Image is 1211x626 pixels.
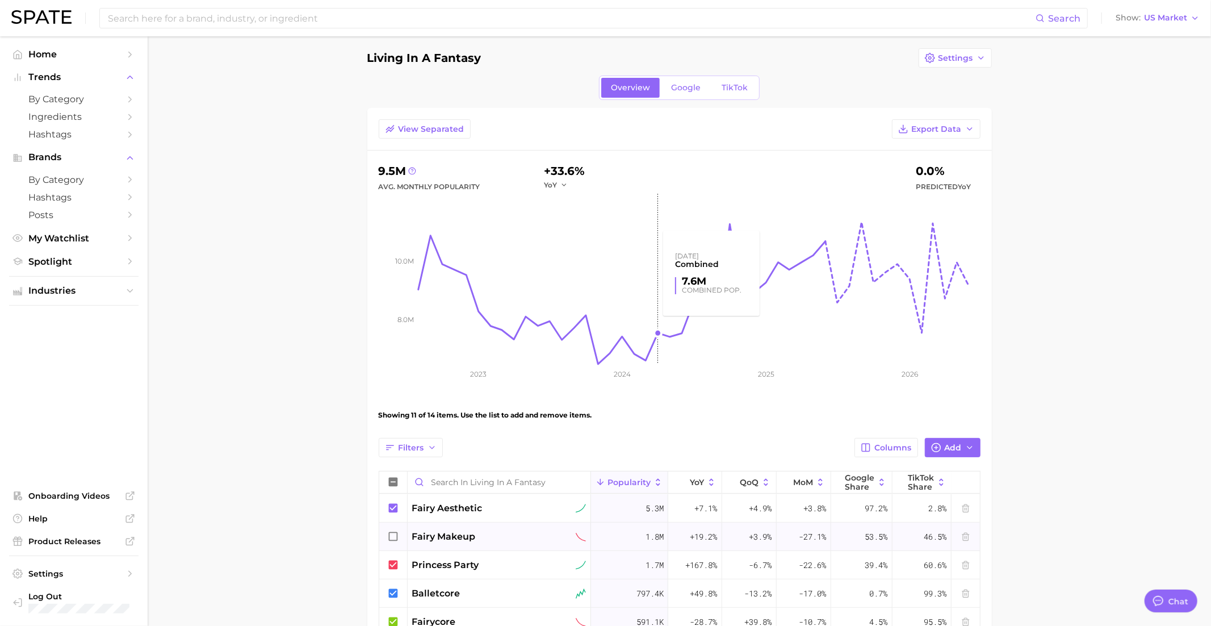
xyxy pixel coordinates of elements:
[28,192,119,203] span: Hashtags
[576,589,586,599] img: seasonal riser
[908,473,934,491] span: TikTok Share
[9,229,139,247] a: My Watchlist
[28,210,119,220] span: Posts
[379,523,980,551] button: fairy makeupsustained decliner1.8m+19.2%+3.9%-27.1%53.5%46.5%
[799,558,827,572] span: -22.6%
[690,478,704,487] span: YoY
[9,565,139,582] a: Settings
[367,52,481,64] h1: Living in a Fantasy
[28,536,119,546] span: Product Releases
[892,471,952,494] button: TikTok Share
[722,83,748,93] span: TikTok
[28,94,119,105] span: by Category
[379,399,980,431] div: Showing 11 of 14 items. Use the list to add and remove items.
[9,171,139,189] a: by Category
[107,9,1036,28] input: Search here for a brand, industry, or ingredient
[9,126,139,143] a: Hashtags
[613,370,630,378] tspan: 2024
[28,152,119,162] span: Brands
[9,45,139,63] a: Home
[9,206,139,224] a: Posts
[28,111,119,122] span: Ingredients
[607,478,651,487] span: Popularity
[804,502,827,515] span: +3.8%
[397,315,414,324] tspan: 8.0m
[379,438,443,457] button: Filters
[601,78,660,98] a: Overview
[958,182,971,191] span: YoY
[379,494,980,523] button: fairy aestheticsustained riser5.3m+7.1%+4.9%+3.8%97.2%2.8%
[379,579,980,608] button: balletcoreseasonal riser797.4k+49.8%-13.2%-17.0%0.7%99.3%
[945,443,962,453] span: Add
[924,558,947,572] span: 60.6%
[28,233,119,244] span: My Watchlist
[661,78,710,98] a: Google
[799,587,827,600] span: -17.0%
[28,591,129,602] span: Log Out
[576,503,586,514] img: sustained riser
[686,558,718,572] span: +167.8%
[646,530,664,544] span: 1.8m
[399,124,464,134] span: View Separated
[929,502,947,515] span: 2.8%
[938,53,973,63] span: Settings
[9,90,139,108] a: by Category
[712,78,757,98] a: TikTok
[408,471,591,493] input: Search in Living in a Fantasy
[1144,15,1187,21] span: US Market
[379,551,980,579] button: princess partysustained riser1.7m+167.8%-6.7%-22.6%39.4%60.6%
[901,370,917,378] tspan: 2026
[646,502,664,515] span: 5.3m
[28,49,119,60] span: Home
[9,253,139,270] a: Spotlight
[28,491,119,501] span: Onboarding Videos
[916,180,971,194] span: Predicted
[9,108,139,126] a: Ingredients
[636,587,664,600] span: 797.4k
[912,124,962,134] span: Export Data
[611,83,650,93] span: Overview
[1116,15,1141,21] span: Show
[9,533,139,550] a: Product Releases
[924,530,947,544] span: 46.5%
[28,514,119,524] span: Help
[9,588,139,617] a: Log out. Currently logged in with e-mail mathilde@spate.nyc.
[749,558,772,572] span: -6.7%
[28,256,119,267] span: Spotlight
[11,10,72,24] img: SPATE
[412,558,479,572] span: princess party
[758,370,774,378] tspan: 2025
[777,471,831,494] button: MoM
[854,438,917,457] button: Columns
[749,530,772,544] span: +3.9%
[865,558,888,572] span: 39.4%
[576,532,586,542] img: sustained decliner
[399,443,424,453] span: Filters
[831,471,892,494] button: Google Share
[845,473,874,491] span: Google Share
[671,83,701,93] span: Google
[1113,11,1202,26] button: ShowUS Market
[919,48,992,68] button: Settings
[412,530,476,544] span: fairy makeup
[9,487,139,504] a: Onboarding Videos
[9,189,139,206] a: Hashtags
[749,502,772,515] span: +4.9%
[9,282,139,299] button: Industries
[395,257,414,265] tspan: 10.0m
[9,149,139,166] button: Brands
[690,530,718,544] span: +19.2%
[1048,13,1080,24] span: Search
[865,502,888,515] span: 97.2%
[28,72,119,82] span: Trends
[925,438,980,457] button: Add
[470,370,487,378] tspan: 2023
[793,478,813,487] span: MoM
[690,587,718,600] span: +49.8%
[28,286,119,296] span: Industries
[379,119,471,139] button: View Separated
[668,471,722,494] button: YoY
[412,502,483,515] span: fairy aesthetic
[544,180,557,190] span: YoY
[799,530,827,544] span: -27.1%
